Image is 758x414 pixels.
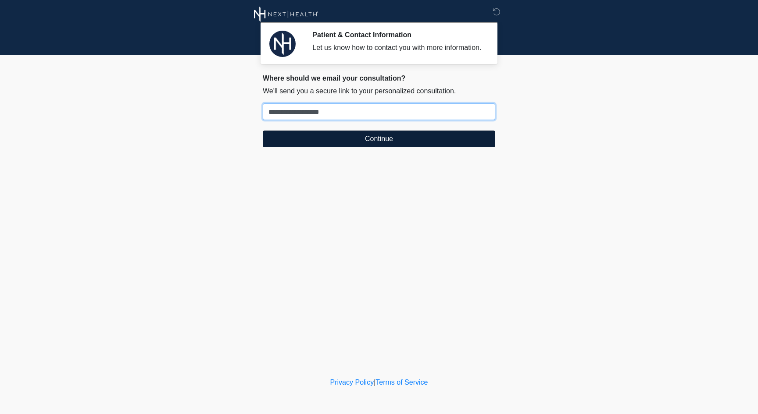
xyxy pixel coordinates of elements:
a: | [374,379,375,386]
img: Next Health Wellness Logo [254,7,318,22]
p: We'll send you a secure link to your personalized consultation. [263,86,495,96]
button: Continue [263,131,495,147]
a: Terms of Service [375,379,428,386]
img: Agent Avatar [269,31,296,57]
a: Privacy Policy [330,379,374,386]
h2: Where should we email your consultation? [263,74,495,82]
h2: Patient & Contact Information [312,31,482,39]
div: Let us know how to contact you with more information. [312,42,482,53]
